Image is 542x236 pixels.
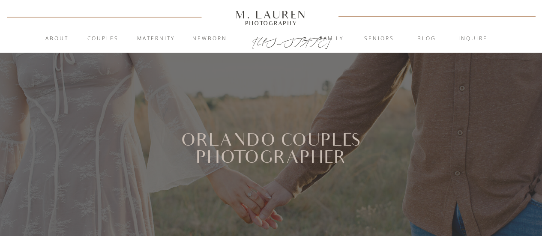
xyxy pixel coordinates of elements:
a: blog [404,35,450,43]
a: About [41,35,74,43]
a: Couples [80,35,126,43]
a: inquire [450,35,496,43]
a: Family [308,35,355,43]
a: Seniors [356,35,402,43]
a: Newborn [187,35,233,43]
a: Photography [232,21,311,25]
a: [US_STATE] [252,35,291,45]
a: M. Lauren [210,10,332,19]
a: Maternity [133,35,179,43]
h1: Orlando Couples Photographer [167,132,375,188]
